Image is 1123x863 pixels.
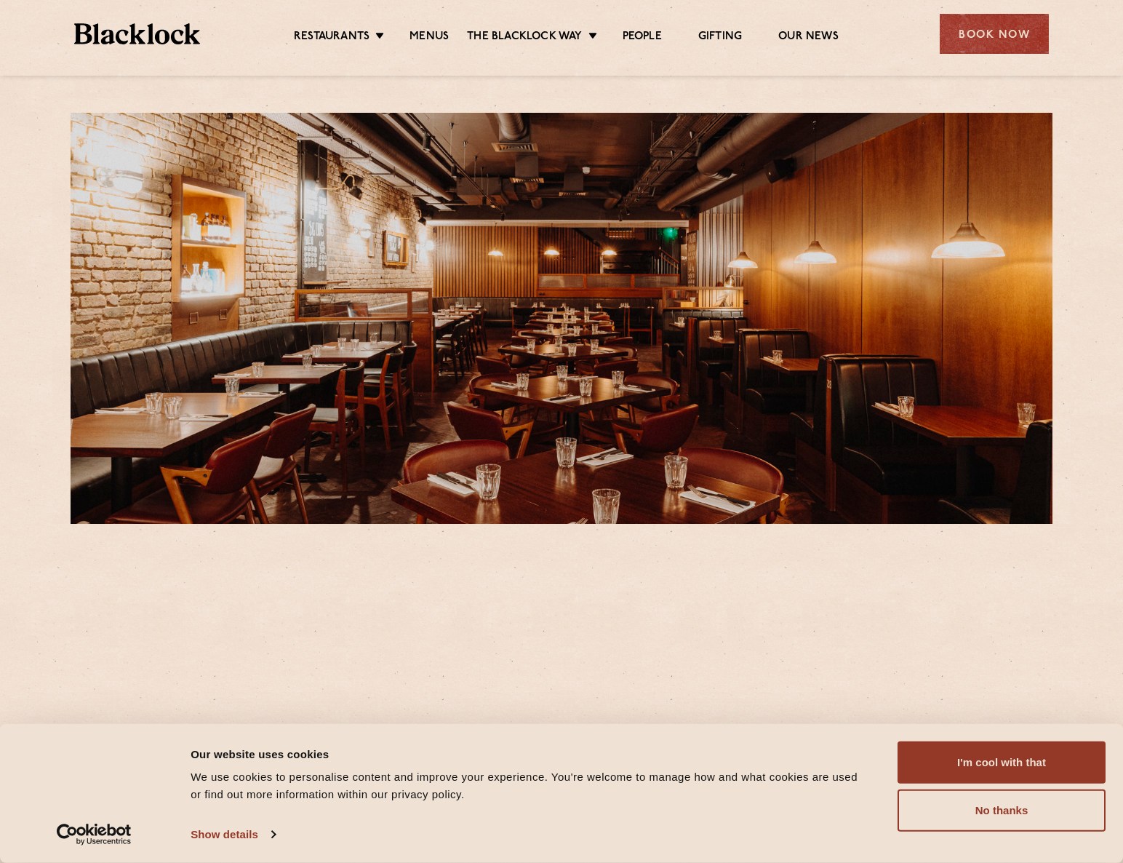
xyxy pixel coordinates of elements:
[74,23,200,44] img: BL_Textured_Logo-footer-cropped.svg
[623,30,662,46] a: People
[191,768,865,803] div: We use cookies to personalise content and improve your experience. You're welcome to manage how a...
[467,30,582,46] a: The Blacklock Way
[778,30,839,46] a: Our News
[409,30,449,46] a: Menus
[698,30,742,46] a: Gifting
[31,824,158,846] a: Usercentrics Cookiebot - opens in a new window
[898,790,1106,832] button: No thanks
[191,824,275,846] a: Show details
[940,14,1049,54] div: Book Now
[294,30,369,46] a: Restaurants
[898,741,1106,784] button: I'm cool with that
[191,745,865,763] div: Our website uses cookies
